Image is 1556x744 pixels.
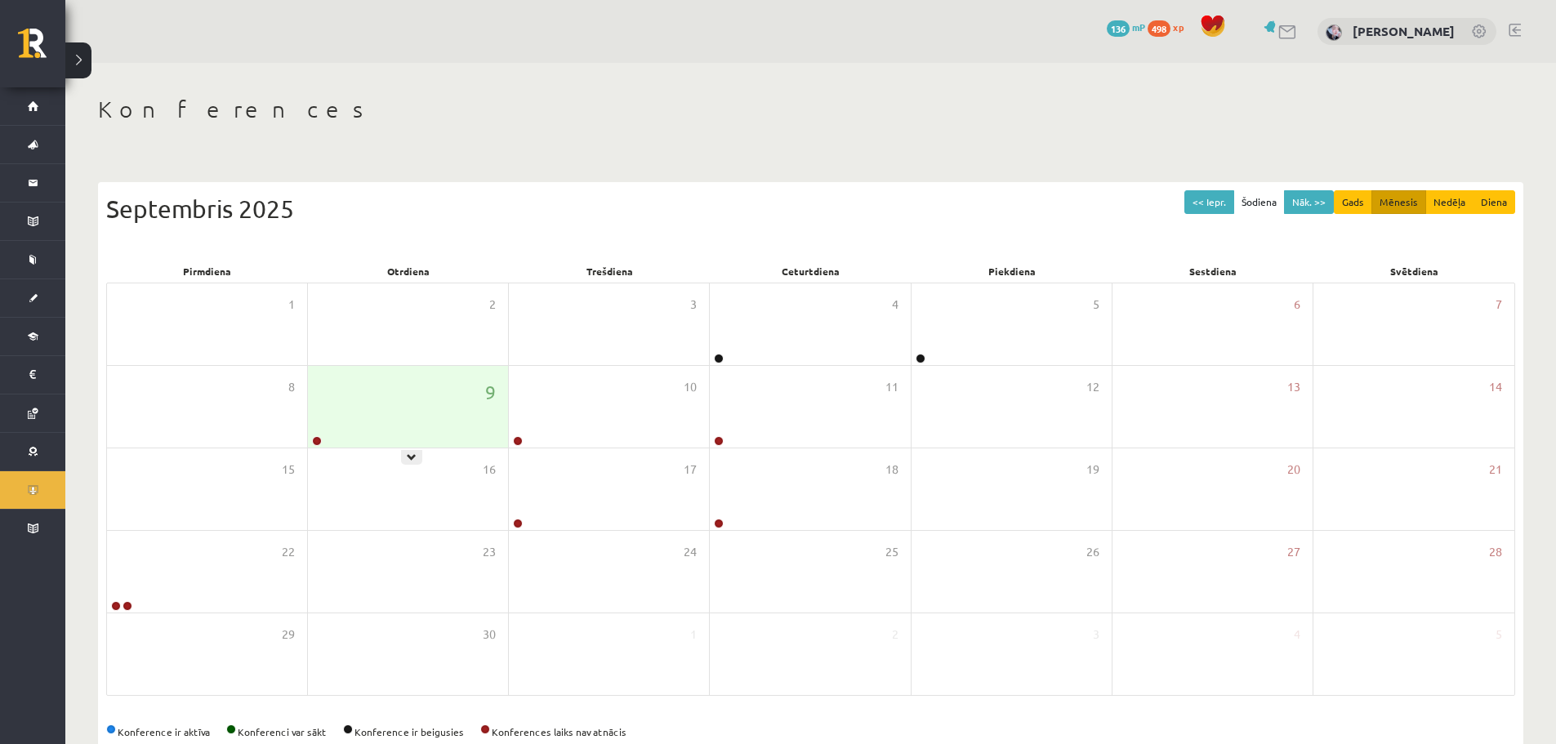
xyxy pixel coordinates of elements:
[1314,260,1515,283] div: Svētdiena
[684,543,697,561] span: 24
[98,96,1523,123] h1: Konferences
[1353,23,1455,39] a: [PERSON_NAME]
[1132,20,1145,33] span: mP
[1287,461,1300,479] span: 20
[106,260,307,283] div: Pirmdiena
[684,378,697,396] span: 10
[288,296,295,314] span: 1
[1287,543,1300,561] span: 27
[885,461,898,479] span: 18
[885,378,898,396] span: 11
[485,378,496,406] span: 9
[1326,25,1342,41] img: Viktorija Iļjina
[1489,378,1502,396] span: 14
[885,543,898,561] span: 25
[1086,461,1099,479] span: 19
[710,260,911,283] div: Ceturtdiena
[1112,260,1313,283] div: Sestdiena
[1489,543,1502,561] span: 28
[892,626,898,644] span: 2
[483,461,496,479] span: 16
[1294,296,1300,314] span: 6
[307,260,508,283] div: Otrdiena
[483,626,496,644] span: 30
[483,543,496,561] span: 23
[1496,626,1502,644] span: 5
[1473,190,1515,214] button: Diena
[912,260,1112,283] div: Piekdiena
[1496,296,1502,314] span: 7
[1093,296,1099,314] span: 5
[1425,190,1474,214] button: Nedēļa
[288,378,295,396] span: 8
[892,296,898,314] span: 4
[282,543,295,561] span: 22
[106,190,1515,227] div: Septembris 2025
[1287,378,1300,396] span: 13
[1233,190,1285,214] button: Šodiena
[1086,378,1099,396] span: 12
[1489,461,1502,479] span: 21
[690,296,697,314] span: 3
[1173,20,1184,33] span: xp
[1284,190,1334,214] button: Nāk. >>
[489,296,496,314] span: 2
[1148,20,1170,37] span: 498
[1294,626,1300,644] span: 4
[106,724,1515,739] div: Konference ir aktīva Konferenci var sākt Konference ir beigusies Konferences laiks nav atnācis
[1334,190,1372,214] button: Gads
[1093,626,1099,644] span: 3
[282,626,295,644] span: 29
[1148,20,1192,33] a: 498 xp
[1107,20,1145,33] a: 136 mP
[1086,543,1099,561] span: 26
[684,461,697,479] span: 17
[282,461,295,479] span: 15
[1184,190,1234,214] button: << Iepr.
[690,626,697,644] span: 1
[1371,190,1426,214] button: Mēnesis
[1107,20,1130,37] span: 136
[18,29,65,69] a: Rīgas 1. Tālmācības vidusskola
[509,260,710,283] div: Trešdiena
